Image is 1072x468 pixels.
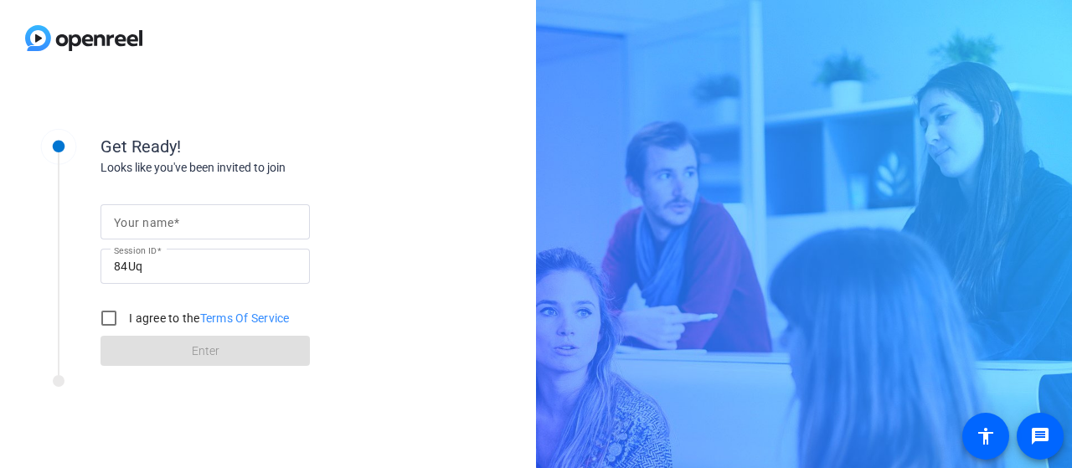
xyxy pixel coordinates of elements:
[200,311,290,325] a: Terms Of Service
[1030,426,1050,446] mat-icon: message
[114,216,173,229] mat-label: Your name
[100,134,435,159] div: Get Ready!
[976,426,996,446] mat-icon: accessibility
[100,159,435,177] div: Looks like you've been invited to join
[126,310,290,327] label: I agree to the
[114,245,157,255] mat-label: Session ID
